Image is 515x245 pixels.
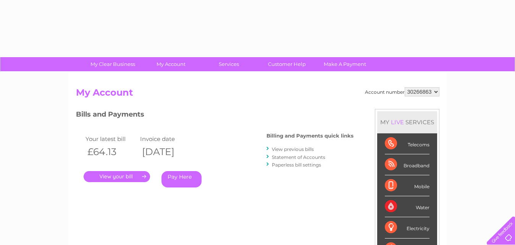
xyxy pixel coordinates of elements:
h2: My Account [76,87,439,102]
a: My Account [139,57,202,71]
div: Account number [365,87,439,96]
div: Telecoms [385,133,429,154]
a: Pay Here [161,171,202,187]
a: View previous bills [272,146,314,152]
div: Broadband [385,154,429,175]
th: [DATE] [138,144,193,160]
div: MY SERVICES [377,111,437,133]
h3: Bills and Payments [76,109,354,122]
h4: Billing and Payments quick links [266,133,354,139]
a: Statement of Accounts [272,154,325,160]
a: My Clear Business [81,57,144,71]
div: Mobile [385,175,429,196]
a: Customer Help [255,57,318,71]
th: £64.13 [84,144,139,160]
div: Water [385,196,429,217]
a: Make A Payment [313,57,376,71]
div: LIVE [389,118,405,126]
td: Your latest bill [84,134,139,144]
div: Electricity [385,217,429,238]
a: Services [197,57,260,71]
a: . [84,171,150,182]
a: Paperless bill settings [272,162,321,168]
td: Invoice date [138,134,193,144]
